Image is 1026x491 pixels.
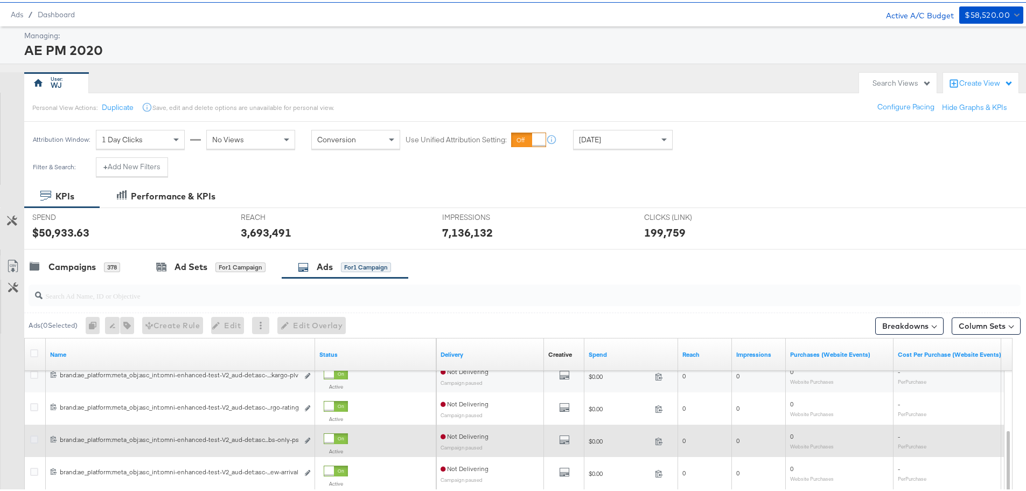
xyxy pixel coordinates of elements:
[441,430,488,438] span: Not Delivering
[579,133,601,142] span: [DATE]
[898,376,926,383] sub: Per Purchase
[241,210,322,220] span: REACH
[60,433,298,442] div: brand:ae_platform:meta_obj:asc_int:omni-enhanced-test-V2_aud-det:asc...bs-only-ps
[152,101,334,110] div: Save, edit and delete options are unavailable for personal view.
[548,348,572,357] a: Shows the creative associated with your ad.
[959,76,1013,87] div: Create View
[644,210,725,220] span: CLICKS (LINK)
[898,473,926,480] sub: Per Purchase
[441,410,483,416] sub: Campaign paused
[32,134,90,141] div: Attribution Window:
[50,348,311,357] a: Ad Name.
[102,100,134,110] button: Duplicate
[319,348,432,357] a: Shows the current state of your Ad.
[60,466,298,474] div: brand:ae_platform:meta_obj:asc_int:omni-enhanced-test-V2_aud-det:asc-...ew-arrival
[441,442,483,448] sub: Campaign paused
[589,435,651,443] span: $0.00
[23,8,38,17] span: /
[51,78,62,88] div: WJ
[952,315,1021,333] button: Column Sets
[324,381,348,388] label: Active
[898,348,1001,357] a: The average cost for each purchase tracked by your Custom Audience pixel on your website after pe...
[441,348,540,357] a: Reflects the ability of your Ad to achieve delivery.
[682,348,728,357] a: The number of people your ad was served to.
[441,377,483,384] sub: Campaign paused
[548,348,572,357] div: Creative
[898,441,926,447] sub: Per Purchase
[102,133,143,142] span: 1 Day Clicks
[589,348,674,357] a: The total amount spent to date.
[60,401,298,410] div: brand:ae_platform:meta_obj:asc_int:omni-enhanced-test-V2_aud-det:asc-...rgo-rating
[317,133,356,142] span: Conversion
[441,398,488,406] span: Not Delivering
[48,259,96,271] div: Campaigns
[32,223,89,238] div: $50,933.63
[898,398,900,406] span: -
[29,319,78,328] div: Ads ( 0 Selected)
[55,188,74,200] div: KPIs
[441,474,483,481] sub: Campaign paused
[898,462,900,471] span: -
[442,223,493,238] div: 7,136,132
[43,279,930,300] input: Search Ad Name, ID or Objective
[790,398,793,406] span: 0
[736,348,781,357] a: The number of times your ad was served. On mobile apps an ad is counted as served the first time ...
[589,403,651,411] span: $0.00
[60,369,298,377] div: brand:ae_platform:meta_obj:asc_int:omni-enhanced-test-V2_aud-det:asc-...:kargo-plv
[644,223,686,238] div: 199,759
[324,413,348,420] label: Active
[959,4,1023,22] button: $58,520.00
[406,133,507,143] label: Use Unified Attribution Setting:
[682,402,686,410] span: 0
[86,315,105,332] div: 0
[965,6,1010,20] div: $58,520.00
[32,161,76,169] div: Filter & Search:
[11,8,23,17] span: Ads
[790,376,834,383] sub: Website Purchases
[175,259,207,271] div: Ad Sets
[131,188,215,200] div: Performance & KPIs
[212,133,244,142] span: No Views
[942,100,1007,110] button: Hide Graphs & KPIs
[324,478,348,485] label: Active
[875,315,944,333] button: Breakdowns
[875,4,954,20] div: Active A/C Budget
[32,101,97,110] div: Personal View Actions:
[870,95,942,115] button: Configure Pacing
[441,462,488,471] span: Not Delivering
[589,467,651,475] span: $0.00
[341,260,391,270] div: for 1 Campaign
[898,430,900,438] span: -
[24,29,1021,39] div: Managing:
[324,446,348,453] label: Active
[682,434,686,442] span: 0
[790,409,834,415] sub: Website Purchases
[682,370,686,378] span: 0
[104,260,120,270] div: 378
[96,155,168,175] button: +Add New Filters
[38,8,75,17] a: Dashboard
[736,467,739,475] span: 0
[736,434,739,442] span: 0
[589,370,651,378] span: $0.00
[682,467,686,475] span: 0
[790,430,793,438] span: 0
[103,160,108,170] strong: +
[790,462,793,471] span: 0
[215,260,266,270] div: for 1 Campaign
[24,39,1021,57] div: AE PM 2020
[898,409,926,415] sub: Per Purchase
[317,259,333,271] div: Ads
[790,348,889,357] a: The number of times a purchase was made tracked by your Custom Audience pixel on your website aft...
[790,441,834,447] sub: Website Purchases
[241,223,291,238] div: 3,693,491
[32,210,113,220] span: SPEND
[873,76,931,86] div: Search Views
[736,370,739,378] span: 0
[736,402,739,410] span: 0
[442,210,523,220] span: IMPRESSIONS
[790,473,834,480] sub: Website Purchases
